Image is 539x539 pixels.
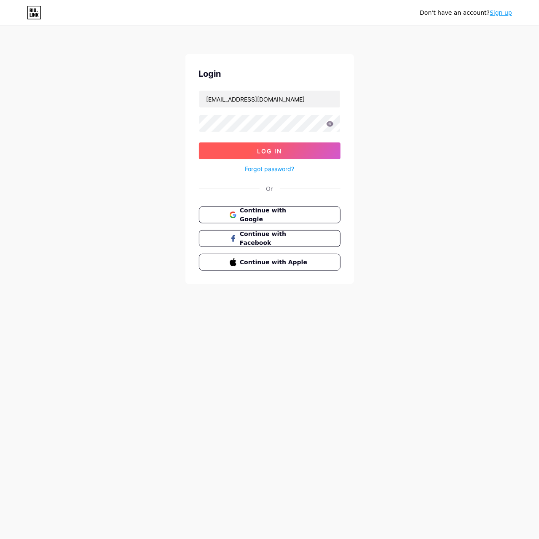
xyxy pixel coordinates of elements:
div: Login [199,67,341,80]
span: Continue with Apple [240,258,309,267]
a: Sign up [490,9,512,16]
a: Forgot password? [245,164,294,173]
button: Continue with Apple [199,254,341,271]
button: Log In [199,142,341,159]
span: Log In [257,147,282,155]
div: Don't have an account? [420,8,512,17]
span: Continue with Facebook [240,230,309,247]
input: Username [199,91,340,107]
span: Continue with Google [240,206,309,224]
div: Or [266,184,273,193]
button: Continue with Facebook [199,230,341,247]
button: Continue with Google [199,206,341,223]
